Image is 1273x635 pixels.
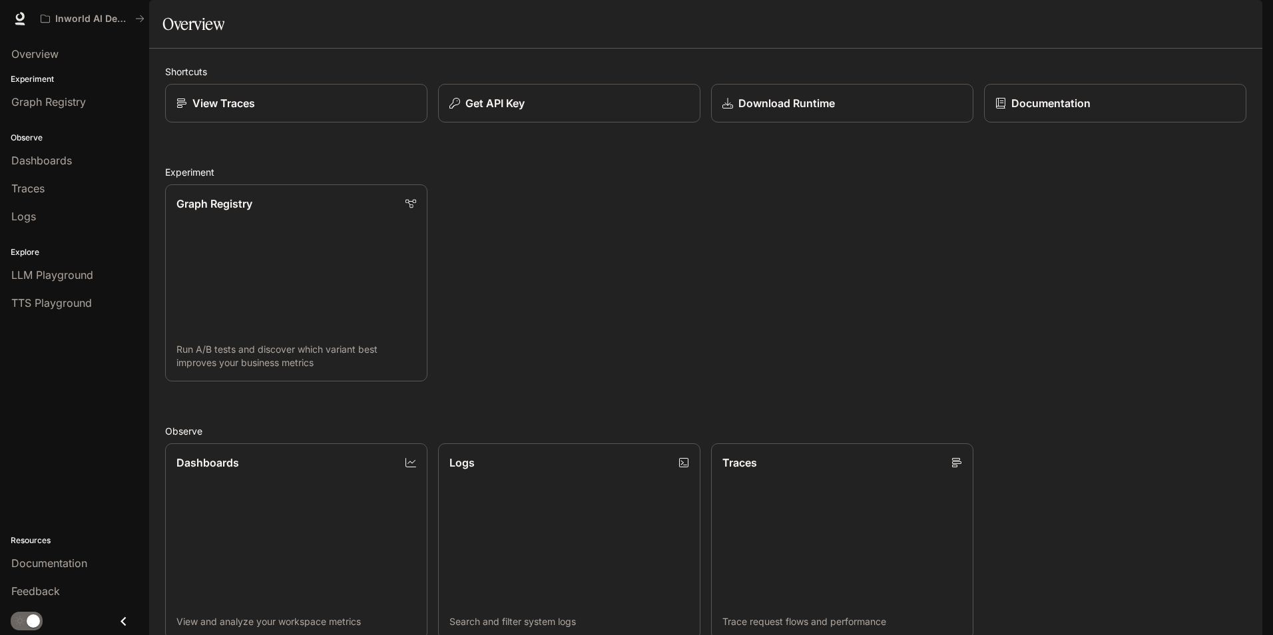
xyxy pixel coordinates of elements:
p: Traces [722,455,757,471]
p: Run A/B tests and discover which variant best improves your business metrics [176,343,416,369]
p: Trace request flows and performance [722,615,962,628]
p: Graph Registry [176,196,252,212]
button: All workspaces [35,5,150,32]
h2: Experiment [165,165,1246,179]
h2: Observe [165,424,1246,438]
a: Download Runtime [711,84,973,122]
p: Documentation [1011,95,1091,111]
p: Search and filter system logs [449,615,689,628]
p: View and analyze your workspace metrics [176,615,416,628]
p: Download Runtime [738,95,835,111]
p: Dashboards [176,455,239,471]
h2: Shortcuts [165,65,1246,79]
p: Get API Key [465,95,525,111]
button: Get API Key [438,84,700,122]
a: Graph RegistryRun A/B tests and discover which variant best improves your business metrics [165,184,427,381]
a: View Traces [165,84,427,122]
p: Logs [449,455,475,471]
p: View Traces [192,95,255,111]
a: Documentation [984,84,1246,122]
p: Inworld AI Demos [55,13,130,25]
h1: Overview [162,11,224,37]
